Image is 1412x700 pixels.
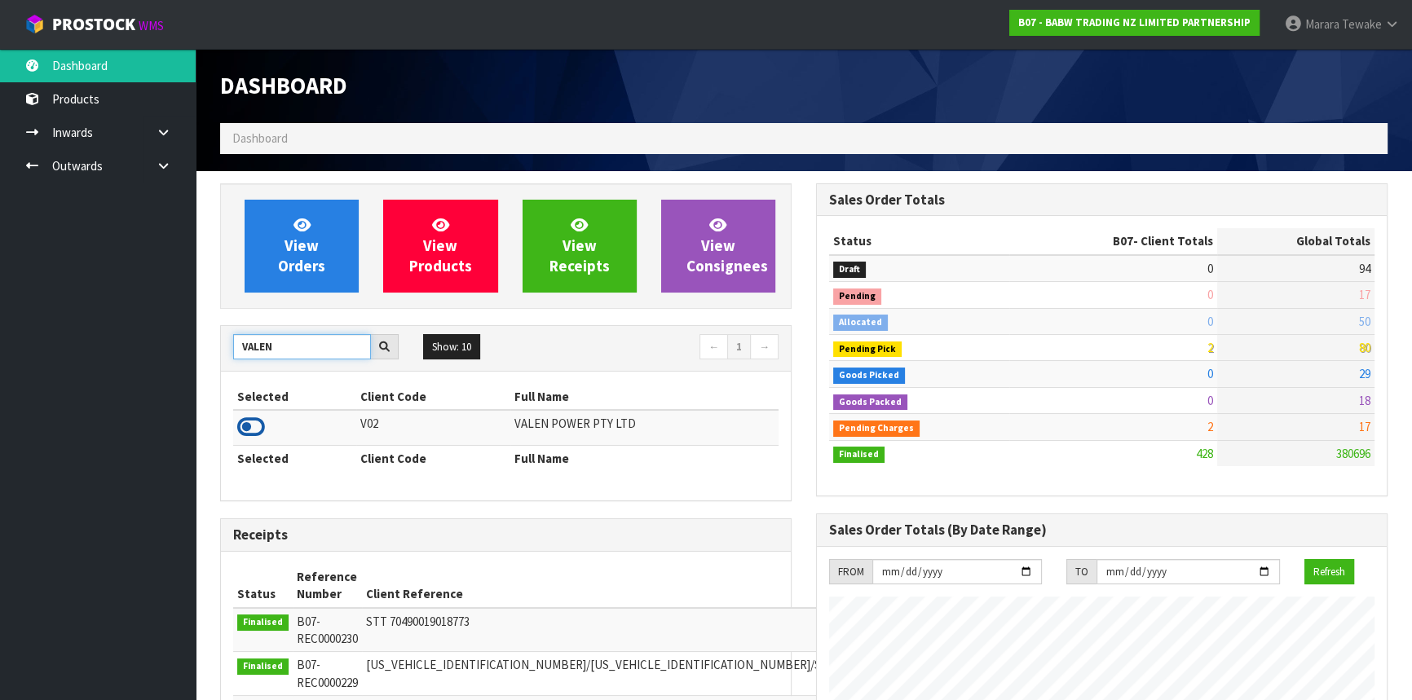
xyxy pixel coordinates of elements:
[1359,366,1370,381] span: 29
[293,564,362,608] th: Reference Number
[829,522,1374,538] h3: Sales Order Totals (By Date Range)
[829,228,1009,254] th: Status
[1359,419,1370,434] span: 17
[423,334,480,360] button: Show: 10
[383,200,497,293] a: ViewProducts
[750,334,779,360] a: →
[233,384,356,410] th: Selected
[833,368,905,384] span: Goods Picked
[1342,16,1382,32] span: Tewake
[1305,16,1339,32] span: Marara
[1113,233,1133,249] span: B07
[1359,340,1370,355] span: 80
[1207,340,1213,355] span: 2
[409,215,472,276] span: View Products
[356,445,510,471] th: Client Code
[233,564,293,608] th: Status
[1336,446,1370,461] span: 380696
[220,71,347,100] span: Dashboard
[686,215,768,276] span: View Consignees
[356,384,510,410] th: Client Code
[518,334,779,363] nav: Page navigation
[833,288,881,305] span: Pending
[232,130,288,146] span: Dashboard
[1359,287,1370,302] span: 17
[233,527,779,543] h3: Receipts
[1359,261,1370,276] span: 94
[1207,287,1213,302] span: 0
[523,200,637,293] a: ViewReceipts
[237,658,289,675] span: Finalised
[510,384,779,410] th: Full Name
[833,420,920,437] span: Pending Charges
[297,614,358,646] span: B07-REC0000230
[833,262,866,278] span: Draft
[661,200,775,293] a: ViewConsignees
[833,394,907,411] span: Goods Packed
[237,614,289,631] span: Finalised
[52,14,135,35] span: ProStock
[233,445,356,471] th: Selected
[278,215,325,276] span: View Orders
[1207,366,1213,381] span: 0
[233,334,371,359] input: Search clients
[510,410,779,445] td: VALEN POWER PTY LTD
[833,447,885,463] span: Finalised
[549,215,610,276] span: View Receipts
[297,657,358,689] span: B07-REC0000229
[1304,559,1354,585] button: Refresh
[829,192,1374,208] h3: Sales Order Totals
[1207,393,1213,408] span: 0
[245,200,359,293] a: ViewOrders
[139,18,164,33] small: WMS
[366,657,898,672] span: [US_VEHICLE_IDENTIFICATION_NUMBER]/[US_VEHICLE_IDENTIFICATION_NUMBER]/STT70490019018
[829,559,872,585] div: FROM
[1066,559,1097,585] div: TO
[699,334,728,360] a: ←
[356,410,510,445] td: V02
[1207,314,1213,329] span: 0
[1359,393,1370,408] span: 18
[1359,314,1370,329] span: 50
[1207,419,1213,434] span: 2
[1009,10,1260,36] a: B07 - BABW TRADING NZ LIMITED PARTNERSHIP
[366,614,470,629] span: STT 70490019018773
[1009,228,1217,254] th: - Client Totals
[362,564,902,608] th: Client Reference
[727,334,751,360] a: 1
[510,445,779,471] th: Full Name
[24,14,45,34] img: cube-alt.png
[1207,261,1213,276] span: 0
[833,341,902,358] span: Pending Pick
[1217,228,1374,254] th: Global Totals
[1196,446,1213,461] span: 428
[833,315,888,331] span: Allocated
[1018,15,1251,29] strong: B07 - BABW TRADING NZ LIMITED PARTNERSHIP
